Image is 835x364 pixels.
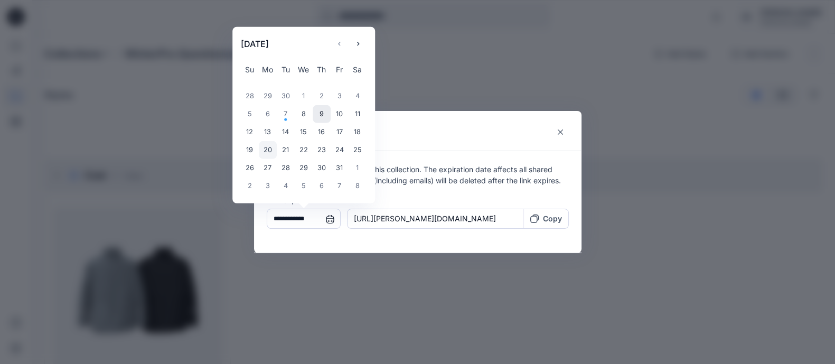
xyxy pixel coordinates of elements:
[259,61,277,79] div: Monday
[241,38,269,50] p: [DATE]
[277,177,295,195] div: Choose Tuesday, November 4th, 2025
[277,123,295,141] div: Choose Tuesday, October 14th, 2025
[241,141,259,159] div: Choose Sunday, October 19th, 2025
[313,159,331,177] div: Choose Thursday, October 30th, 2025
[331,61,349,79] div: Friday
[313,123,331,141] div: Choose Thursday, October 16th, 2025
[349,141,367,159] div: Choose Saturday, October 25th, 2025
[259,123,277,141] div: Choose Monday, October 13th, 2025
[241,177,259,195] div: Choose Sunday, November 2nd, 2025
[254,111,581,151] header: Invite guests
[259,141,277,159] div: Choose Monday, October 20th, 2025
[313,61,331,79] div: Thursday
[277,61,295,79] div: Tuesday
[552,124,569,141] button: Close
[349,177,367,195] div: Choose Saturday, November 8th, 2025
[267,164,569,186] p: Anyone with this link can view this collection. The expiration date affects all shared links, and...
[232,27,375,203] div: Choose Date
[241,159,259,177] div: Choose Sunday, October 26th, 2025
[267,194,569,206] p: Link expiry*
[295,105,313,123] div: Choose Wednesday, October 8th, 2025
[354,213,517,224] p: [URL][PERSON_NAME][DOMAIN_NAME]
[295,159,313,177] div: Choose Wednesday, October 29th, 2025
[295,141,313,159] div: Choose Wednesday, October 22nd, 2025
[331,105,349,123] div: Choose Friday, October 10th, 2025
[349,105,367,123] div: Choose Saturday, October 11th, 2025
[295,123,313,141] div: Choose Wednesday, October 15th, 2025
[241,87,367,195] div: Month October, 2025
[331,141,349,159] div: Choose Friday, October 24th, 2025
[259,177,277,195] div: Choose Monday, November 3rd, 2025
[331,123,349,141] div: Choose Friday, October 17th, 2025
[313,105,331,123] div: Choose Thursday, October 9th, 2025
[331,159,349,177] div: Choose Friday, October 31st, 2025
[331,177,349,195] div: Choose Friday, November 7th, 2025
[349,123,367,141] div: Choose Saturday, October 18th, 2025
[313,177,331,195] div: Choose Thursday, November 6th, 2025
[543,213,562,224] p: Copy
[295,177,313,195] div: Choose Wednesday, November 5th, 2025
[259,159,277,177] div: Choose Monday, October 27th, 2025
[313,141,331,159] div: Choose Thursday, October 23rd, 2025
[241,123,259,141] div: Choose Sunday, October 12th, 2025
[349,61,367,79] div: Saturday
[277,159,295,177] div: Choose Tuesday, October 28th, 2025
[241,61,259,79] div: Sunday
[349,159,367,177] div: Choose Saturday, November 1st, 2025
[277,141,295,159] div: Choose Tuesday, October 21st, 2025
[295,61,313,79] div: Wednesday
